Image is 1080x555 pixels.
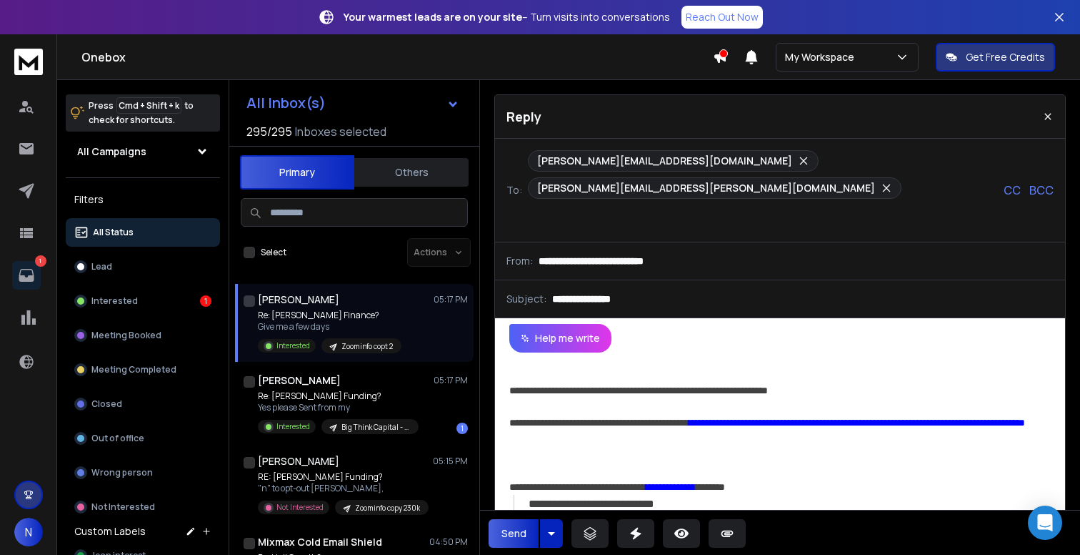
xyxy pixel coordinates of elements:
[681,6,763,29] a: Reach Out Now
[341,422,410,433] p: Big Think Capital - LOC
[258,535,382,549] h1: Mixmax Cold Email Shield
[434,375,468,386] p: 05:17 PM
[74,524,146,539] h3: Custom Labels
[81,49,713,66] h1: Onebox
[506,254,533,268] p: From:
[509,324,611,353] button: Help me write
[91,467,153,478] p: Wrong person
[91,261,112,272] p: Lead
[276,421,310,432] p: Interested
[258,402,419,413] p: Yes please Sent from my
[66,355,220,384] button: Meeting Completed
[506,183,522,197] p: To:
[354,157,469,188] button: Others
[66,137,220,166] button: All Campaigns
[344,10,522,24] strong: Your warmest leads are on your site
[66,458,220,487] button: Wrong person
[66,218,220,247] button: All Status
[91,398,122,410] p: Closed
[434,294,468,305] p: 05:17 PM
[344,10,670,24] p: – Turn visits into conversations
[1028,506,1062,540] div: Open Intercom Messenger
[1004,182,1021,199] p: CC
[258,454,339,468] h1: [PERSON_NAME]
[276,502,324,513] p: Not Interested
[341,341,393,352] p: Zoominfo copt 2
[295,123,386,140] h3: Inboxes selected
[258,293,339,307] h1: [PERSON_NAME]
[686,10,759,24] p: Reach Out Now
[91,330,161,341] p: Meeting Booked
[936,43,1055,72] button: Get Free Credits
[66,190,220,210] h3: Filters
[276,340,310,351] p: Interested
[258,321,401,333] p: Give me a few days
[537,181,875,195] p: [PERSON_NAME][EMAIL_ADDRESS][PERSON_NAME][DOMAIN_NAME]
[785,50,860,64] p: My Workspace
[235,89,471,117] button: All Inbox(s)
[506,107,541,127] p: Reply
[91,501,155,513] p: Not Interested
[246,96,326,110] h1: All Inbox(s)
[14,49,43,75] img: logo
[93,227,134,238] p: All Status
[116,97,181,114] span: Cmd + Shift + k
[14,518,43,546] button: N
[91,433,144,444] p: Out of office
[246,123,292,140] span: 295 / 295
[91,295,138,307] p: Interested
[456,423,468,434] div: 1
[66,321,220,350] button: Meeting Booked
[91,364,176,375] p: Meeting Completed
[261,247,286,258] label: Select
[35,255,46,267] p: 1
[258,310,401,321] p: Re: [PERSON_NAME] Finance?
[66,287,220,315] button: Interested1
[355,503,420,514] p: Zoominfo copy 230k
[258,471,429,483] p: RE: [PERSON_NAME] Funding?
[240,155,354,190] button: Primary
[77,144,146,159] h1: All Campaigns
[506,292,546,306] p: Subject:
[537,154,792,168] p: [PERSON_NAME][EMAIL_ADDRESS][DOMAIN_NAME]
[200,295,211,307] div: 1
[66,390,220,418] button: Closed
[89,99,194,127] p: Press to check for shortcuts.
[433,456,468,467] p: 05:15 PM
[66,424,220,453] button: Out of office
[66,493,220,521] button: Not Interested
[258,373,341,388] h1: [PERSON_NAME]
[966,50,1045,64] p: Get Free Credits
[12,261,41,290] a: 1
[489,519,539,548] button: Send
[66,252,220,281] button: Lead
[429,536,468,548] p: 04:50 PM
[258,483,429,494] p: "n" to opt-out [PERSON_NAME],
[258,391,419,402] p: Re: [PERSON_NAME] Funding?
[1029,182,1054,199] p: BCC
